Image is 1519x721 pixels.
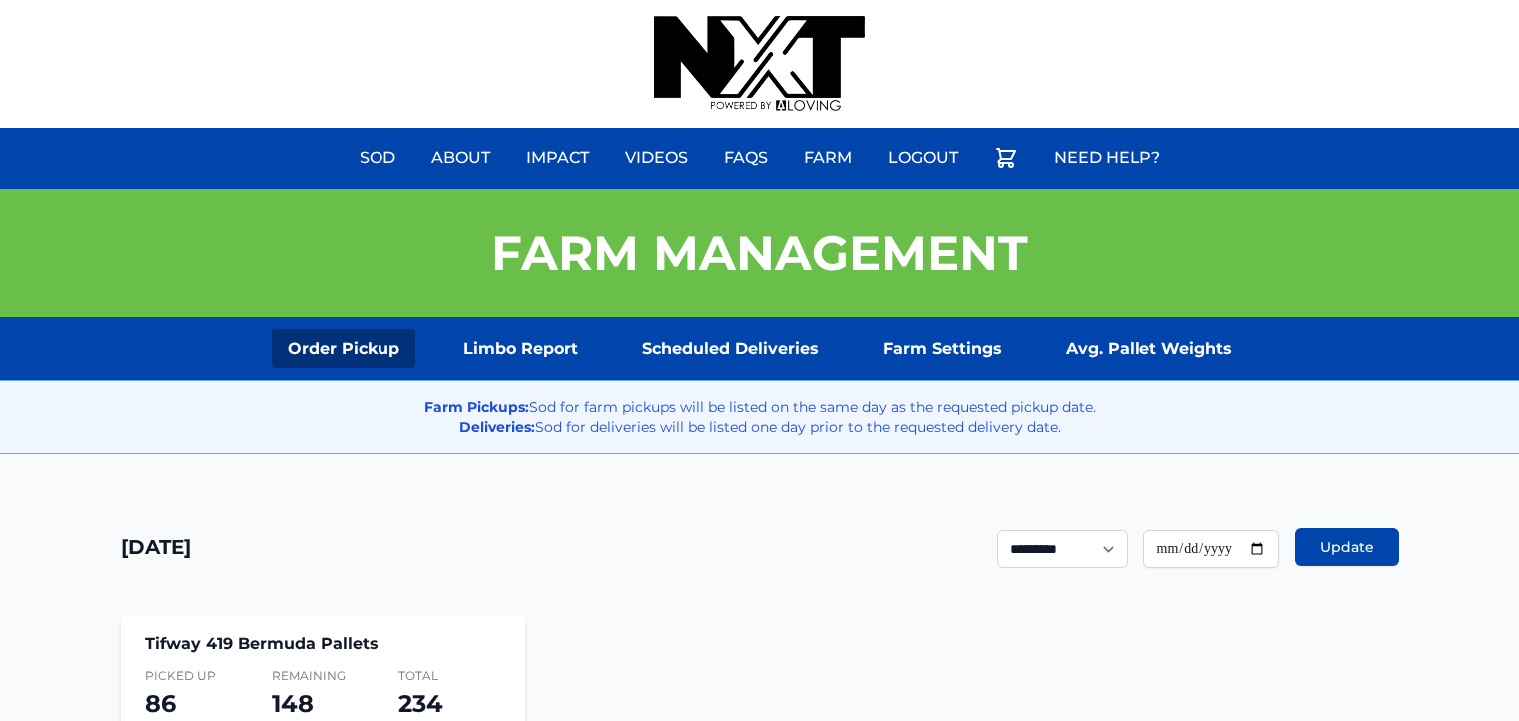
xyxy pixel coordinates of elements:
[272,329,415,368] a: Order Pickup
[121,533,191,561] h1: [DATE]
[876,134,970,182] a: Logout
[626,329,835,368] a: Scheduled Deliveries
[272,668,375,684] span: Remaining
[491,229,1028,277] h1: Farm Management
[459,418,535,436] strong: Deliveries:
[145,668,248,684] span: Picked Up
[1320,537,1374,557] span: Update
[613,134,700,182] a: Videos
[447,329,594,368] a: Limbo Report
[1042,134,1172,182] a: Need Help?
[654,16,864,112] img: nextdaysod.com Logo
[348,134,407,182] a: Sod
[514,134,601,182] a: Impact
[145,632,501,656] h4: Tifway 419 Bermuda Pallets
[145,689,176,718] span: 86
[424,398,529,416] strong: Farm Pickups:
[1295,528,1399,566] button: Update
[419,134,502,182] a: About
[398,689,443,718] span: 234
[272,689,314,718] span: 148
[867,329,1018,368] a: Farm Settings
[712,134,780,182] a: FAQs
[792,134,864,182] a: Farm
[398,668,501,684] span: Total
[1050,329,1248,368] a: Avg. Pallet Weights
